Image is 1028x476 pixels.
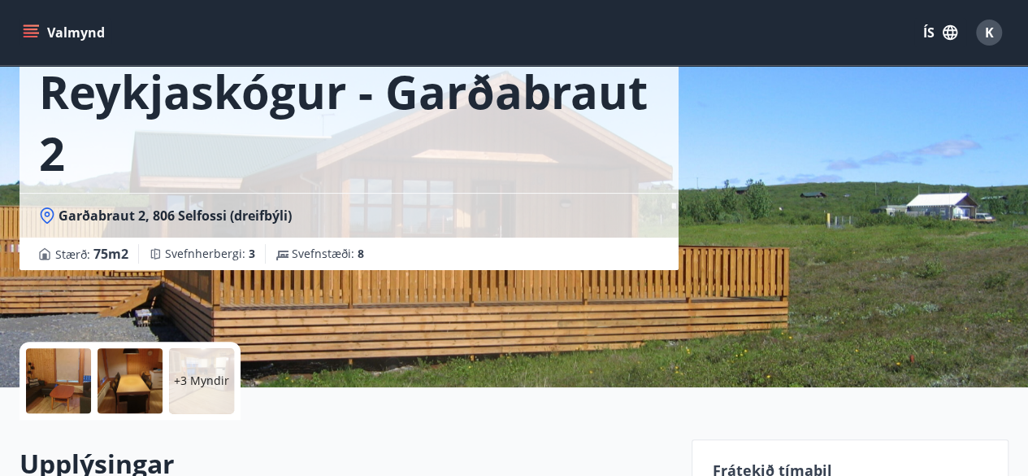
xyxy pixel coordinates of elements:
p: +3 Myndir [174,373,229,389]
span: Svefnherbergi : [165,246,255,262]
span: Stærð : [55,244,128,264]
button: K [969,13,1008,52]
h1: Reykjaskógur - Garðabraut 2 [39,60,659,184]
span: Garðabraut 2, 806 Selfossi (dreifbýli) [59,207,292,225]
span: 8 [358,246,364,261]
span: 3 [249,246,255,261]
button: ÍS [914,18,966,47]
span: K [985,24,994,41]
span: Svefnstæði : [292,246,364,262]
span: 75 m2 [93,245,128,263]
button: menu [20,18,111,47]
